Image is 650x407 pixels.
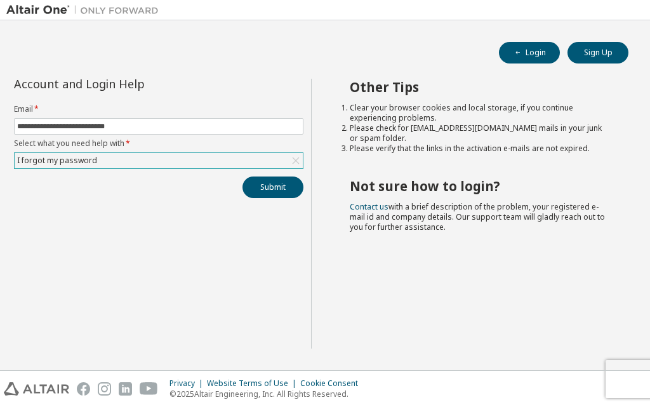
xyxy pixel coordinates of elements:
h2: Not sure how to login? [350,178,606,194]
button: Submit [242,177,303,198]
img: facebook.svg [77,382,90,396]
div: Website Terms of Use [207,378,300,389]
div: Account and Login Help [14,79,246,89]
button: Login [499,42,560,63]
img: Altair One [6,4,165,17]
img: linkedin.svg [119,382,132,396]
a: Contact us [350,201,388,212]
li: Please check for [EMAIL_ADDRESS][DOMAIN_NAME] mails in your junk or spam folder. [350,123,606,143]
li: Clear your browser cookies and local storage, if you continue experiencing problems. [350,103,606,123]
p: © 2025 Altair Engineering, Inc. All Rights Reserved. [169,389,366,399]
div: Privacy [169,378,207,389]
li: Please verify that the links in the activation e-mails are not expired. [350,143,606,154]
button: Sign Up [567,42,628,63]
img: instagram.svg [98,382,111,396]
label: Email [14,104,303,114]
span: with a brief description of the problem, your registered e-mail id and company details. Our suppo... [350,201,605,232]
div: I forgot my password [15,153,303,168]
div: I forgot my password [15,154,99,168]
img: altair_logo.svg [4,382,69,396]
img: youtube.svg [140,382,158,396]
h2: Other Tips [350,79,606,95]
div: Cookie Consent [300,378,366,389]
label: Select what you need help with [14,138,303,149]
